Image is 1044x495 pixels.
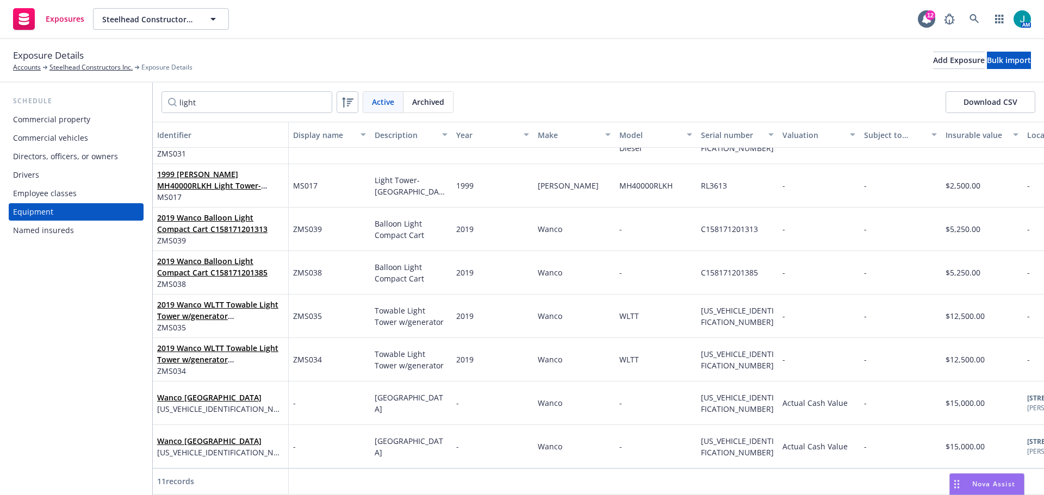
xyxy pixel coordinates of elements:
span: 2019 Wanco WLTT Towable Light Tower w/generator [US_VEHICLE_IDENTIFICATION_NUMBER] [157,342,284,365]
span: - [1027,223,1030,235]
span: Wanco [538,354,562,365]
span: WLTT [619,311,639,321]
span: ZMS039 [157,235,284,246]
span: - [456,398,459,408]
span: - [1027,310,1030,322]
span: ZMS031 [157,148,284,159]
a: 2019 Wanco WLTT Towable Light Tower w/generator [US_VEHICLE_IDENTIFICATION_NUMBER] [157,299,281,344]
span: - [864,441,867,452]
span: 2019 [456,267,474,278]
a: Drivers [9,166,144,184]
div: Subject to motor vehicle insurance law [864,129,925,141]
a: Search [964,8,985,30]
span: ZMS035 [293,310,322,322]
span: 1999 [PERSON_NAME] MH40000RLKH Light Tower-Towable RL3613 [157,168,284,191]
a: Wanco [GEOGRAPHIC_DATA] [157,392,262,403]
span: - [864,180,867,191]
span: Wanco [538,224,562,234]
span: ZMS038 [293,267,322,278]
span: 2019 [456,354,474,365]
span: - [864,267,867,278]
div: Display name [293,129,354,141]
span: [US_VEHICLE_IDENTIFICATION_NUMBER] [701,131,774,153]
span: RL3613 [701,180,727,191]
div: Commercial property [13,111,90,128]
div: Valuation [782,129,843,141]
span: - [293,441,296,452]
a: 2019 Wanco Balloon Light Compact Cart C158171201313 [157,212,268,234]
span: [US_VEHICLE_IDENTIFICATION_NUMBER] [701,349,774,371]
div: Commercial vehicles [13,129,88,147]
div: Serial number [701,129,762,141]
span: ZMS035 [157,322,284,333]
span: ZMS034 [293,354,322,365]
span: Actual Cash Value [782,398,848,408]
button: Make [533,122,615,148]
span: - [456,441,459,452]
span: [US_VEHICLE_IDENTIFICATION_NUMBER] [157,447,284,458]
div: Drag to move [950,474,964,494]
span: - [864,224,867,234]
span: Wanco [GEOGRAPHIC_DATA] [157,392,284,403]
img: photo [1014,10,1031,28]
span: [US_VEHICLE_IDENTIFICATION_NUMBER] [701,305,774,327]
span: 1999 [456,180,474,191]
div: Equipment [13,203,53,221]
span: ZMS038 [157,278,284,290]
span: - [1027,267,1030,278]
span: Balloon Light Compact Cart [375,262,424,284]
div: 12 [925,10,935,20]
div: Drivers [13,166,39,184]
span: $12,500.00 [946,311,985,321]
button: Insurable value [941,122,1023,148]
div: Model [619,129,680,141]
span: Exposure Details [13,48,84,62]
div: Named insureds [13,222,74,239]
button: Steelhead Constructors Inc. [93,8,229,30]
a: Report a Bug [939,8,960,30]
span: - [619,267,622,278]
span: [US_VEHICLE_IDENTIFICATION_NUMBER] [701,436,774,458]
a: Accounts [13,62,41,72]
span: MS017 [157,191,284,203]
a: Switch app [989,8,1010,30]
span: - [1027,180,1030,191]
span: $15,000.00 [946,441,985,452]
span: Towable Light Tower w/generator [375,305,444,327]
span: Wanco [538,441,562,452]
span: - [293,397,296,409]
a: Commercial property [9,111,144,128]
span: WLTT [619,354,639,365]
button: Identifier [153,122,289,148]
span: ZMS034 [157,365,284,377]
span: $5,250.00 [946,267,980,278]
span: 2019 Wanco Balloon Light Compact Cart C158171201385 [157,255,284,278]
span: Steelhead Constructors Inc. [102,14,196,25]
div: Employee classes [13,185,77,202]
div: Bulk import [987,52,1031,68]
span: Exposure Details [141,62,192,72]
a: Named insureds [9,222,144,239]
button: Nova Assist [949,473,1024,495]
button: Year [452,122,533,148]
span: - [864,354,867,365]
div: Insurable value [946,129,1006,141]
button: Download CSV [946,91,1035,113]
a: 1999 [PERSON_NAME] MH40000RLKH Light Tower-Towable RL3613 [157,169,261,202]
span: - [782,354,785,365]
span: - [782,224,785,234]
button: Description [370,122,452,148]
div: Add Exposure [933,52,985,68]
span: [US_VEHICLE_IDENTIFICATION_NUMBER] [701,392,774,414]
button: Model [615,122,697,148]
span: Wltt Compact Diesel [619,131,670,153]
span: C158171201313 [701,224,758,234]
span: Towable Light Tower w/generator [375,349,444,371]
span: - [1027,354,1030,365]
input: Filter by keyword... [161,91,332,113]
